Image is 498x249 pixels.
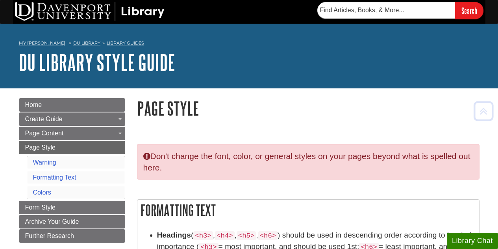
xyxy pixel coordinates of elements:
[258,231,278,240] code: <h6>
[19,127,125,140] a: Page Content
[25,130,64,137] span: Page Content
[19,50,175,75] a: DU Library Style Guide
[25,232,74,239] span: Further Research
[19,229,125,243] a: Further Research
[107,40,144,46] a: Library Guides
[25,144,56,151] span: Page Style
[33,174,76,181] a: Formatting Text
[157,231,191,239] strong: Headings
[317,2,483,19] form: Searches DU Library's articles, books, and more
[15,2,165,21] img: DU Library
[19,98,125,112] a: Home
[19,141,125,154] a: Page Style
[19,112,125,126] a: Create Guide
[33,159,56,166] a: Warning
[19,201,125,214] a: Form Style
[19,98,125,243] div: Guide Page Menu
[137,98,479,118] h1: Page Style
[19,215,125,228] a: Archive Your Guide
[143,150,473,174] p: Don't change the font, color, or general styles on your pages beyond what is spelled out here.
[25,204,56,211] span: Form Style
[19,40,65,47] a: My [PERSON_NAME]
[25,218,79,225] span: Archive Your Guide
[317,2,455,19] input: Find Articles, Books, & More...
[25,101,42,108] span: Home
[193,231,213,240] code: <h3>
[471,106,496,116] a: Back to Top
[25,116,63,122] span: Create Guide
[73,40,100,46] a: DU Library
[237,231,256,240] code: <h5>
[137,200,479,221] h2: Formatting Text
[215,231,234,240] code: <h4>
[455,2,483,19] input: Search
[33,189,51,196] a: Colors
[19,38,479,51] nav: breadcrumb
[447,233,498,249] button: Library Chat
